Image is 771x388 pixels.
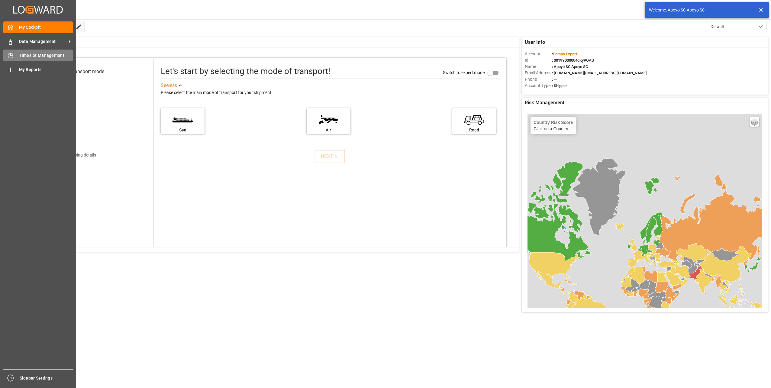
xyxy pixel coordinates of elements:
span: My Reports [19,66,73,73]
span: Name [525,63,552,70]
span: : Apoyo SC Apoyo SC [552,64,588,69]
button: NEXT [315,150,345,163]
div: Add shipping details [58,152,96,158]
span: Email Address [525,70,552,76]
span: Id [525,57,552,63]
span: Switch to expert mode [443,70,485,75]
div: Road [455,127,493,133]
span: Compo Expert [553,52,577,56]
span: My Cockpit [19,24,73,31]
h4: Country Risk Score [534,120,573,125]
span: Sidebar Settings [20,375,74,381]
span: : Shipper [552,83,567,88]
span: Risk Management [525,99,564,106]
span: : — [552,77,557,82]
div: Select transport mode [57,68,104,75]
button: open menu [706,21,766,32]
span: : [552,52,577,56]
div: Air [310,127,347,133]
div: Welcome, Apoyo SC Apoyo SC [649,7,753,13]
a: My Reports [3,63,73,75]
span: Timeslot Management [19,52,73,59]
span: Phone [525,76,552,82]
span: Account Type [525,82,552,89]
span: Data Management [19,38,67,45]
div: Please select the main mode of transport for your shipment. [161,89,502,96]
span: Default [711,24,724,30]
a: Layers [750,117,759,127]
span: User Info [525,39,545,46]
div: Click on a Country [534,120,573,131]
div: Let's start by selecting the mode of transport! [161,65,330,78]
div: Sea [164,127,202,133]
div: NEXT [321,153,339,160]
span: : 0019Y000004dKyPQAU [552,58,594,63]
span: : [DOMAIN_NAME][EMAIL_ADDRESS][DOMAIN_NAME] [552,71,647,75]
div: See less [161,82,177,89]
span: Account [525,51,552,57]
a: Timeslot Management [3,50,73,61]
a: My Cockpit [3,21,73,33]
